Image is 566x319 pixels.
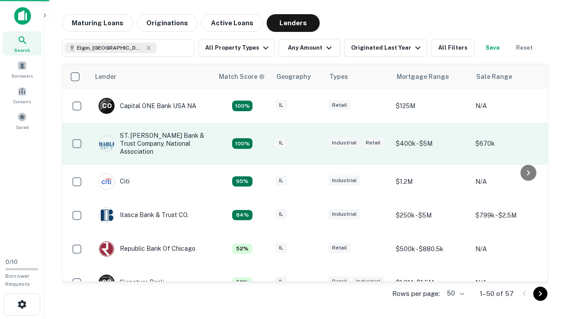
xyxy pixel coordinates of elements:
div: Capitalize uses an advanced AI algorithm to match your search with the best lender. The match sco... [219,72,265,82]
span: Elgin, [GEOGRAPHIC_DATA], [GEOGRAPHIC_DATA] [77,44,143,52]
button: All Property Types [198,39,275,57]
div: Types [329,71,348,82]
div: IL [275,209,287,219]
button: Lenders [267,14,320,32]
div: Sale Range [476,71,512,82]
img: picture [99,136,114,151]
td: $1.2M [391,165,471,198]
p: S B [102,278,111,287]
div: Retail [329,276,351,287]
span: 0 / 10 [5,259,18,265]
td: N/A [471,232,551,266]
p: 1–50 of 57 [480,288,514,299]
p: Rows per page: [392,288,440,299]
span: Borrower Requests [5,273,30,287]
td: $500k - $880.5k [391,232,471,266]
div: Retail [329,100,351,110]
td: $670k [471,123,551,165]
img: capitalize-icon.png [14,7,31,25]
span: Contacts [13,98,31,105]
div: Capitalize uses an advanced AI algorithm to match your search with the best lender. The match sco... [232,210,252,221]
div: IL [275,100,287,110]
th: Lender [90,64,214,89]
div: Industrial [329,175,360,186]
th: Types [324,64,391,89]
a: Search [3,31,42,55]
div: Mortgage Range [397,71,449,82]
img: picture [99,241,114,257]
a: Borrowers [3,57,42,81]
div: Industrial [329,209,360,219]
button: Maturing Loans [62,14,133,32]
td: $799k - $2.5M [471,198,551,232]
div: Signature Bank [99,275,164,291]
div: Itasca Bank & Trust CO. [99,207,188,223]
h6: Match Score [219,72,263,82]
button: Go to next page [533,287,547,301]
div: Retail [362,138,384,148]
div: IL [275,138,287,148]
div: Retail [329,243,351,253]
div: IL [275,276,287,287]
button: Originations [137,14,198,32]
td: N/A [471,266,551,300]
a: Saved [3,109,42,132]
img: picture [99,174,114,189]
td: $250k - $5M [391,198,471,232]
div: Industrial [329,138,360,148]
td: $1.3M - $1.5M [391,266,471,300]
div: Industrial [352,276,384,287]
button: Originated Last Year [344,39,427,57]
img: picture [99,208,114,223]
div: Capitalize uses an advanced AI algorithm to match your search with the best lender. The match sco... [232,101,252,111]
div: Capitalize uses an advanced AI algorithm to match your search with the best lender. The match sco... [232,244,252,254]
div: Originated Last Year [351,43,423,53]
iframe: Chat Widget [522,248,566,291]
th: Capitalize uses an advanced AI algorithm to match your search with the best lender. The match sco... [214,64,271,89]
div: Capitalize uses an advanced AI algorithm to match your search with the best lender. The match sco... [232,138,252,149]
div: Capitalize uses an advanced AI algorithm to match your search with the best lender. The match sco... [232,176,252,187]
div: Capital ONE Bank USA NA [99,98,196,114]
button: Reset [510,39,539,57]
div: Capitalize uses an advanced AI algorithm to match your search with the best lender. The match sco... [232,277,252,288]
div: 50 [444,287,466,300]
button: Active Loans [201,14,263,32]
div: Citi [99,174,130,190]
th: Geography [271,64,324,89]
div: Lender [95,71,116,82]
td: $400k - $5M [391,123,471,165]
span: Saved [16,124,29,131]
td: $125M [391,89,471,123]
button: All Filters [431,39,475,57]
div: Geography [276,71,311,82]
button: Any Amount [279,39,340,57]
div: IL [275,175,287,186]
td: N/A [471,89,551,123]
th: Sale Range [471,64,551,89]
span: Search [14,47,30,54]
th: Mortgage Range [391,64,471,89]
span: Borrowers [11,72,33,79]
p: C O [102,101,111,111]
div: Republic Bank Of Chicago [99,241,195,257]
div: IL [275,243,287,253]
a: Contacts [3,83,42,107]
td: N/A [471,165,551,198]
button: Save your search to get updates of matches that match your search criteria. [478,39,507,57]
div: ST. [PERSON_NAME] Bank & Trust Company, National Association [99,132,205,156]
